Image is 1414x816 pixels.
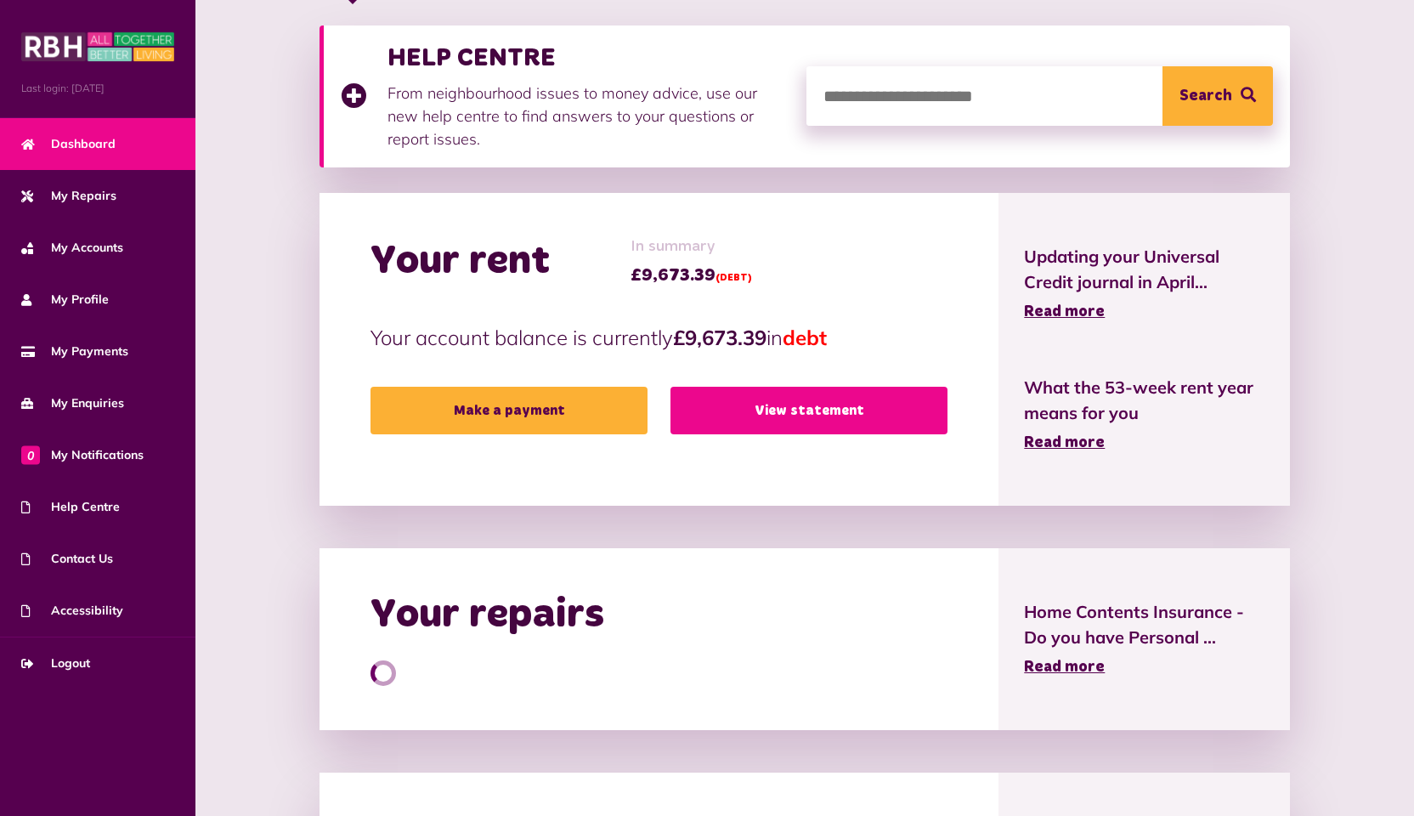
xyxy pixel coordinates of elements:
span: Search [1179,66,1232,126]
a: Make a payment [370,387,648,434]
a: What the 53-week rent year means for you Read more [1024,375,1264,455]
span: My Enquiries [21,394,124,412]
span: debt [783,325,827,350]
span: Dashboard [21,135,116,153]
span: My Payments [21,343,128,360]
span: Last login: [DATE] [21,81,174,96]
span: My Notifications [21,446,144,464]
h3: HELP CENTRE [387,42,789,73]
span: Help Centre [21,498,120,516]
span: What the 53-week rent year means for you [1024,375,1264,426]
span: My Repairs [21,187,116,205]
p: Your account balance is currently in [370,322,947,353]
span: (DEBT) [715,273,752,283]
span: Accessibility [21,602,123,620]
p: From neighbourhood issues to money advice, use our new help centre to find answers to your questi... [387,82,789,150]
span: Read more [1024,435,1105,450]
span: Home Contents Insurance - Do you have Personal ... [1024,599,1264,650]
span: Logout [21,654,90,672]
a: Home Contents Insurance - Do you have Personal ... Read more [1024,599,1264,679]
span: Updating your Universal Credit journal in April... [1024,244,1264,295]
h2: Your rent [370,237,550,286]
a: View statement [670,387,947,434]
h2: Your repairs [370,591,604,640]
span: My Accounts [21,239,123,257]
span: Contact Us [21,550,113,568]
strong: £9,673.39 [673,325,766,350]
img: MyRBH [21,30,174,64]
span: 0 [21,445,40,464]
a: Updating your Universal Credit journal in April... Read more [1024,244,1264,324]
span: Read more [1024,660,1105,675]
span: My Profile [21,291,109,309]
span: £9,673.39 [631,263,752,288]
span: Read more [1024,304,1105,320]
button: Search [1162,66,1273,126]
span: In summary [631,235,752,258]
